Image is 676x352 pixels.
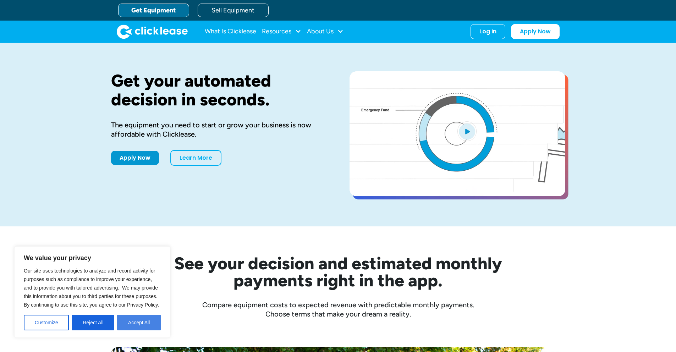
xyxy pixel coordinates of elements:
div: Resources [262,24,301,39]
a: Learn More [170,150,221,166]
div: Log In [479,28,496,35]
a: Apply Now [511,24,560,39]
div: Compare equipment costs to expected revenue with predictable monthly payments. Choose terms that ... [111,300,565,319]
div: About Us [307,24,344,39]
a: home [117,24,188,39]
span: Our site uses technologies to analyze and record activity for purposes such as compliance to impr... [24,268,159,308]
div: We value your privacy [14,246,170,338]
div: The equipment you need to start or grow your business is now affordable with Clicklease. [111,120,327,139]
img: Blue play button logo on a light blue circular background [457,121,477,141]
a: Apply Now [111,151,159,165]
a: What Is Clicklease [205,24,256,39]
img: Clicklease logo [117,24,188,39]
h1: Get your automated decision in seconds. [111,71,327,109]
a: open lightbox [350,71,565,196]
button: Accept All [117,315,161,330]
a: Sell Equipment [198,4,269,17]
a: Get Equipment [118,4,189,17]
button: Customize [24,315,69,330]
button: Reject All [72,315,114,330]
p: We value your privacy [24,254,161,262]
h2: See your decision and estimated monthly payments right in the app. [139,255,537,289]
